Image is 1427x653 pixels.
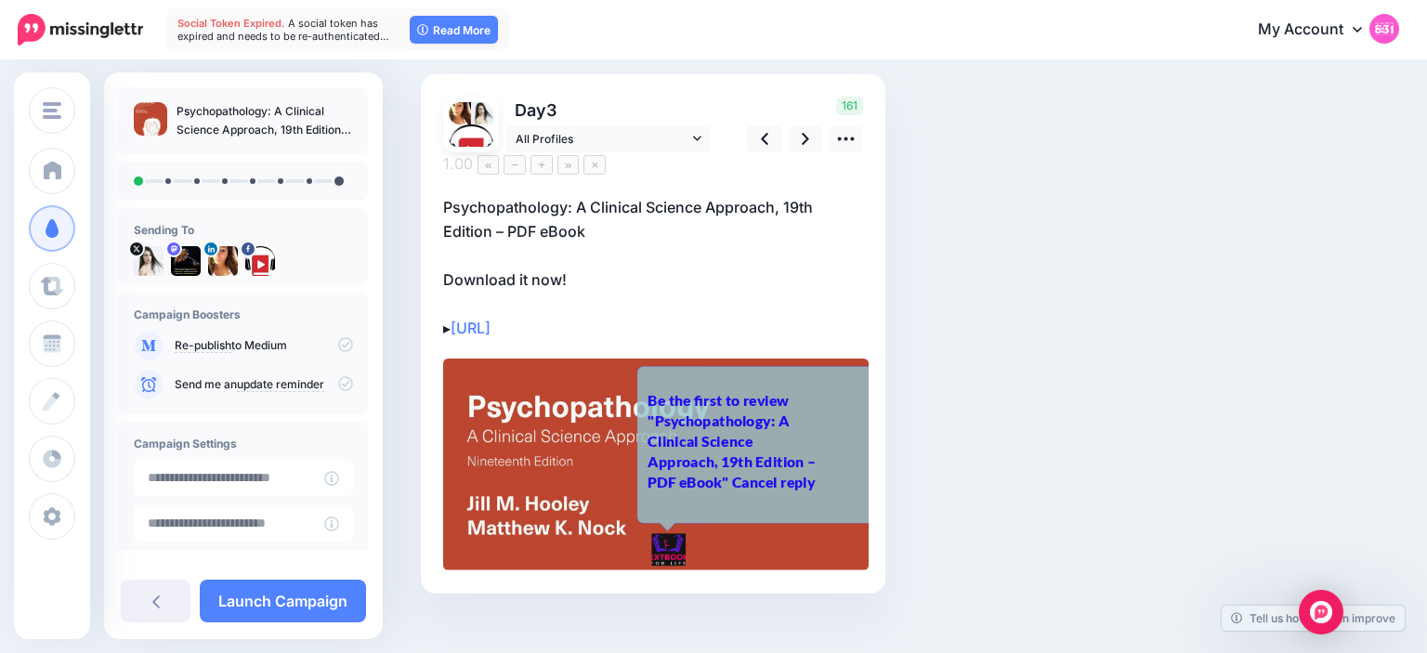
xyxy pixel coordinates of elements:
p: Send me an [175,376,353,393]
img: bf49ce7cb6cd663ec3a7f45ab88c6813_thumb.jpg [134,102,167,136]
h4: Sending To [134,223,353,237]
span: A social token has expired and needs to be re-authenticated… [177,17,389,43]
a: Read More [410,16,498,44]
div: Be the first to review "Psychopathology: A Clinical Science Approach, 19th Edition – PDF eBook" C... [648,390,822,492]
a: Tell us how we can improve [1222,606,1405,631]
p: Psychopathology: A Clinical Science Approach, 19th Edition – PDF eBook [177,102,353,139]
img: 307443043_482319977280263_5046162966333289374_n-bsa149661.png [449,124,493,169]
img: 1537218439639-55706.png [208,246,238,276]
a: Re-publish [175,338,231,353]
p: Day [506,97,713,124]
p: to Medium [175,337,353,354]
div: Open Intercom Messenger [1299,590,1343,634]
img: 307443043_482319977280263_5046162966333289374_n-bsa149661.png [245,246,275,276]
h4: Campaign Boosters [134,307,353,321]
img: tSvj_Osu-58146.jpg [471,102,493,124]
a: All Profiles [506,125,711,152]
img: tSvj_Osu-58146.jpg [134,246,164,276]
p: Psychopathology: A Clinical Science Approach, 19th Edition – PDF eBook Download it now! ▸ [443,195,863,340]
a: update reminder [237,377,324,392]
span: Social Token Expired. [177,17,285,30]
span: 3 [546,100,556,120]
a: My Account [1239,7,1399,53]
img: menu.png [43,102,61,119]
img: Missinglettr [18,14,143,46]
span: 161 [836,97,863,115]
a: [URL] [451,319,491,337]
img: 1537218439639-55706.png [449,102,471,124]
img: 802740b3fb02512f-84599.jpg [171,246,201,276]
h4: Campaign Settings [134,437,353,451]
span: All Profiles [516,129,688,149]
